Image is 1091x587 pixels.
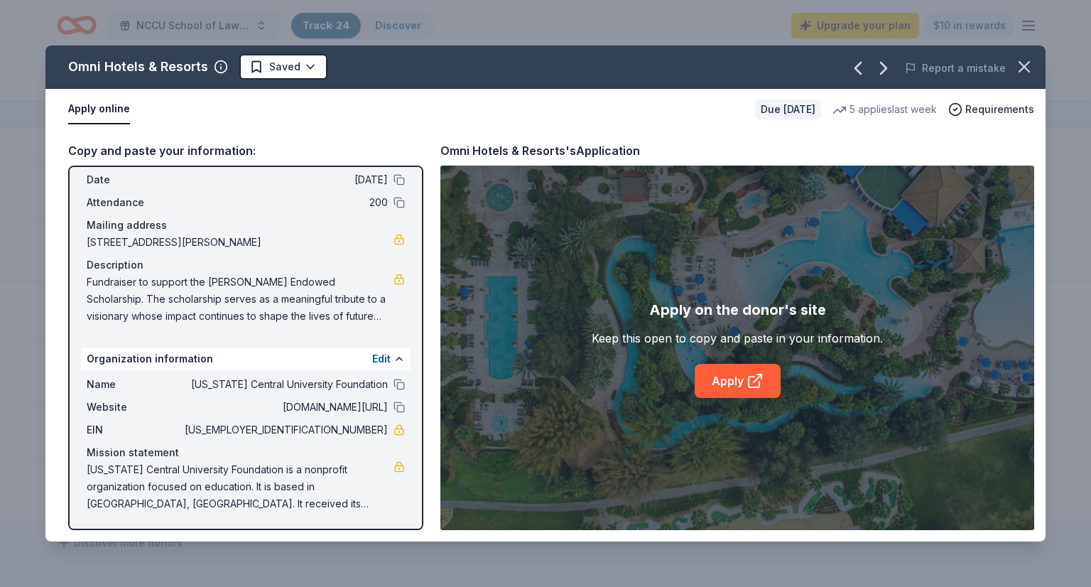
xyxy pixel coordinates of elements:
span: [US_EMPLOYER_IDENTIFICATION_NUMBER] [182,421,388,438]
span: Fundraiser to support the [PERSON_NAME] Endowed Scholarship. The scholarship serves as a meaningf... [87,274,393,325]
div: 5 applies last week [832,101,937,118]
button: Apply online [68,95,130,124]
div: Apply on the donor's site [649,298,826,321]
span: 200 [182,194,388,211]
span: [US_STATE] Central University Foundation [182,376,388,393]
button: Requirements [948,101,1034,118]
div: Mission statement [87,444,405,461]
button: Report a mistake [905,60,1006,77]
span: Name [87,376,182,393]
div: Organization information [81,348,411,370]
div: Keep this open to copy and paste in your information. [592,330,883,347]
div: Mailing address [87,217,405,234]
span: [STREET_ADDRESS][PERSON_NAME] [87,234,393,251]
span: Saved [269,58,300,75]
button: Saved [239,54,327,80]
span: Date [87,171,182,188]
a: Apply [695,364,781,398]
div: Omni Hotels & Resorts's Application [440,141,640,160]
div: Due [DATE] [755,99,821,119]
span: [DATE] [182,171,388,188]
div: Description [87,257,405,274]
div: Copy and paste your information: [68,141,423,160]
span: Requirements [965,101,1034,118]
span: [US_STATE] Central University Foundation is a nonprofit organization focused on education. It is ... [87,461,393,512]
span: [DOMAIN_NAME][URL] [182,399,388,416]
button: Edit [372,350,391,367]
span: Website [87,399,182,416]
div: Omni Hotels & Resorts [68,55,208,78]
span: Attendance [87,194,182,211]
span: EIN [87,421,182,438]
